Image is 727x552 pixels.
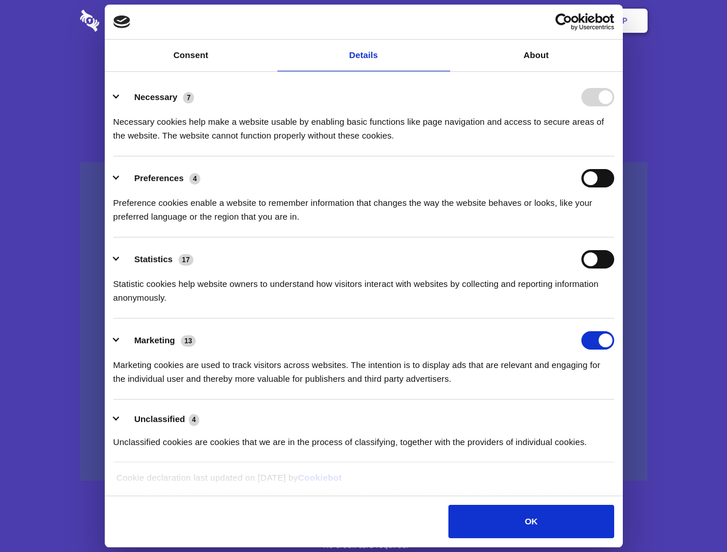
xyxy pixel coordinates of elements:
a: Login [522,3,572,39]
img: logo-wordmark-white-trans-d4663122ce5f474addd5e946df7df03e33cb6a1c49d2221995e7729f52c070b2.svg [80,10,178,32]
div: Preference cookies enable a website to remember information that changes the way the website beha... [113,187,614,224]
label: Preferences [134,173,184,183]
span: 7 [183,92,194,103]
button: OK [448,505,614,538]
button: Necessary (7) [113,88,201,106]
span: 4 [189,414,200,425]
div: Cookie declaration last updated on [DATE] by [108,471,619,493]
a: Contact [467,3,520,39]
a: Cookiebot [298,473,342,482]
a: Details [277,40,450,71]
a: Pricing [338,3,388,39]
label: Statistics [134,254,173,264]
span: 4 [189,173,200,185]
label: Marketing [134,335,175,345]
a: Wistia video thumbnail [80,162,648,481]
div: Necessary cookies help make a website usable by enabling basic functions like page navigation and... [113,106,614,143]
div: Statistic cookies help website owners to understand how visitors interact with websites by collec... [113,269,614,305]
span: 17 [178,254,193,266]
a: About [450,40,623,71]
a: Consent [105,40,277,71]
div: Marketing cookies are used to track visitors across websites. The intention is to display ads tha... [113,350,614,386]
button: Marketing (13) [113,331,203,350]
a: Usercentrics Cookiebot - opens in a new window [513,13,614,30]
h1: Eliminate Slack Data Loss. [80,52,648,93]
span: 13 [181,335,196,347]
label: Necessary [134,92,177,102]
h4: Auto-redaction of sensitive data, encrypted data sharing and self-destructing private chats. Shar... [80,105,648,143]
div: Unclassified cookies are cookies that we are in the process of classifying, together with the pro... [113,427,614,449]
img: logo [113,16,131,28]
button: Statistics (17) [113,250,201,269]
button: Unclassified (4) [113,412,207,427]
button: Preferences (4) [113,169,208,187]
